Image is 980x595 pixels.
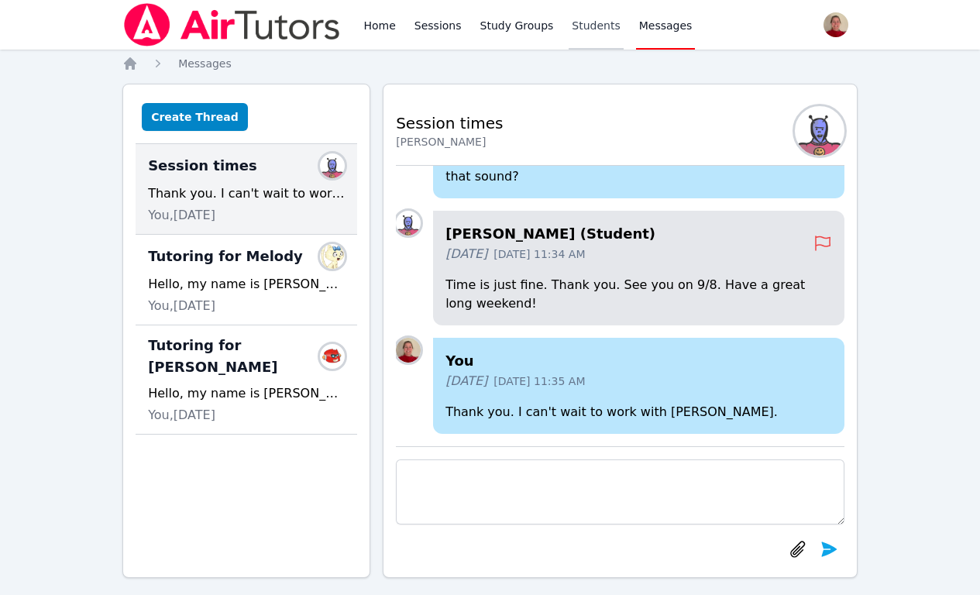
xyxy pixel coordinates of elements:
img: Karen Tucci [396,338,421,363]
h4: You [445,350,832,372]
img: Air Tutors [122,3,342,46]
span: [DATE] [445,245,487,263]
img: Lara Kucuk [795,106,844,156]
span: [DATE] 11:34 AM [493,246,585,262]
span: You, [DATE] [148,206,215,225]
button: Create Thread [142,103,248,131]
p: Thank you. I can't wait to work with [PERSON_NAME]. [445,403,832,421]
span: Tutoring for [PERSON_NAME] [148,335,326,378]
nav: Breadcrumb [122,56,858,71]
span: You, [DATE] [148,406,215,425]
div: Hello, my name is [PERSON_NAME] and I'll be tutoring Melody this school year. She has 1.5 hours a... [148,275,345,294]
span: [DATE] [445,372,487,390]
div: Thank you. I can't wait to work with [PERSON_NAME]. [148,184,345,203]
img: Janelly Munoz [320,244,345,269]
div: Tutoring for MelodyJanelly MunozHello, my name is [PERSON_NAME] and I'll be tutoring Melody this ... [136,235,357,325]
img: Maria Kucuk [320,344,345,369]
span: You, [DATE] [148,297,215,315]
img: Lara Kucuk [396,211,421,236]
h2: Session times [396,112,503,134]
span: Messages [639,18,693,33]
div: Tutoring for [PERSON_NAME]Maria KucukHello, my name is [PERSON_NAME] and I'll be tutoring [PERSON... [136,325,357,435]
div: Session timesLara KucukThank you. I can't wait to work with [PERSON_NAME].You,[DATE] [136,144,357,235]
img: Lara Kucuk [320,153,345,178]
span: Tutoring for Melody [148,246,303,267]
h4: [PERSON_NAME] (Student) [445,223,813,245]
div: Hello, my name is [PERSON_NAME] and I'll be tutoring [PERSON_NAME] this school year. She has 1.5 ... [148,384,345,403]
span: Messages [178,57,232,70]
span: [DATE] 11:35 AM [493,373,585,389]
a: Messages [178,56,232,71]
p: Time is just fine. Thank you. See you on 9/8. Have a great long weekend! [445,276,832,313]
div: [PERSON_NAME] [396,134,503,150]
span: Session times [148,155,257,177]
